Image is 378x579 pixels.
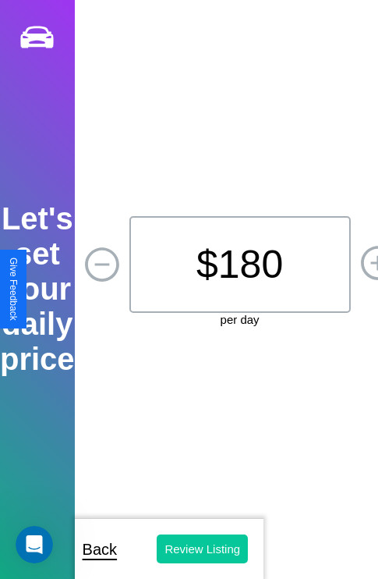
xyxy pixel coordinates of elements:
p: $ 180 [129,216,351,313]
button: Review Listing [157,535,248,563]
div: Give Feedback [8,258,19,321]
iframe: Intercom live chat [16,526,53,563]
p: per day [221,309,260,330]
p: Back [83,535,117,563]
